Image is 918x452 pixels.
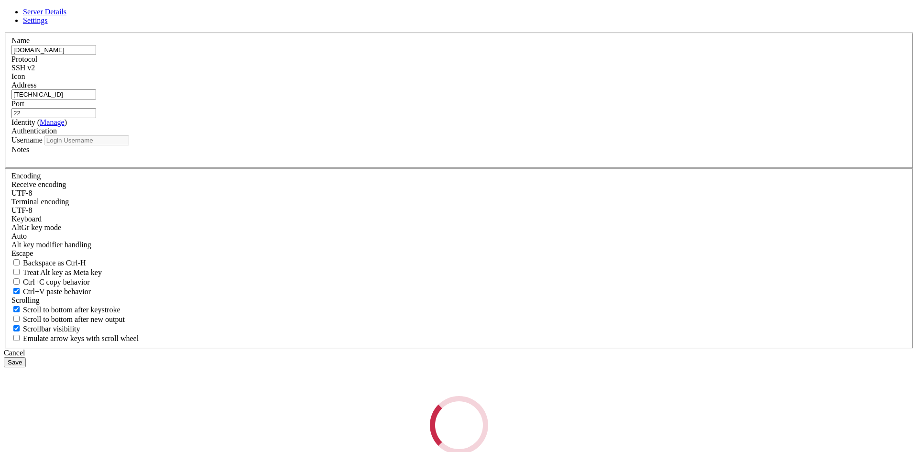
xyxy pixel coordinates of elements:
[23,315,125,323] span: Scroll to bottom after new output
[11,89,96,99] input: Host Name or IP
[11,198,69,206] label: The default terminal encoding. ISO-2022 enables character map translations (like graphics maps). ...
[23,334,139,342] span: Emulate arrow keys with scroll wheel
[13,316,20,322] input: Scroll to bottom after new output
[13,269,20,275] input: Treat Alt key as Meta key
[13,306,20,312] input: Scroll to bottom after keystroke
[11,223,61,232] label: Set the expected encoding for data received from the host. If the encodings do not match, visual ...
[11,127,57,135] label: Authentication
[13,325,20,331] input: Scrollbar visibility
[11,64,907,72] div: SSH v2
[11,315,125,323] label: Scroll to bottom after new output.
[11,118,67,126] label: Identity
[11,172,41,180] label: Encoding
[4,349,914,357] div: Cancel
[13,278,20,285] input: Ctrl+C copy behavior
[23,268,102,276] span: Treat Alt key as Meta key
[11,81,36,89] label: Address
[11,287,91,296] label: Ctrl+V pastes if true, sends ^V to host if false. Ctrl+Shift+V sends ^V to host if true, pastes i...
[23,278,90,286] span: Ctrl+C copy behavior
[11,64,35,72] span: SSH v2
[11,249,907,258] div: Escape
[11,145,29,154] label: Notes
[11,206,907,215] div: UTF-8
[11,334,139,342] label: When using the alternative screen buffer, and DECCKM (Application Cursor Keys) is active, mouse w...
[11,136,43,144] label: Username
[13,288,20,294] input: Ctrl+V paste behavior
[13,259,20,265] input: Backspace as Ctrl-H
[23,16,48,24] a: Settings
[11,45,96,55] input: Server Name
[11,278,90,286] label: Ctrl-C copies if true, send ^C to host if false. Ctrl-Shift-C sends ^C to host if true, copies if...
[11,325,80,333] label: The vertical scrollbar mode.
[13,335,20,341] input: Emulate arrow keys with scroll wheel
[11,189,907,198] div: UTF-8
[40,118,65,126] a: Manage
[23,259,86,267] span: Backspace as Ctrl-H
[11,241,91,249] label: Controls how the Alt key is handled. Escape: Send an ESC prefix. 8-Bit: Add 128 to the typed char...
[11,180,66,188] label: Set the expected encoding for data received from the host. If the encodings do not match, visual ...
[4,357,26,367] button: Save
[11,55,37,63] label: Protocol
[11,306,120,314] label: Whether to scroll to the bottom on any keystroke.
[11,206,33,214] span: UTF-8
[11,215,42,223] label: Keyboard
[11,232,27,240] span: Auto
[11,296,40,304] label: Scrolling
[11,99,24,108] label: Port
[23,8,66,16] a: Server Details
[11,232,907,241] div: Auto
[23,325,80,333] span: Scrollbar visibility
[11,268,102,276] label: Whether the Alt key acts as a Meta key or as a distinct Alt key.
[23,306,120,314] span: Scroll to bottom after keystroke
[44,135,129,145] input: Login Username
[11,108,96,118] input: Port Number
[11,259,86,267] label: If true, the backspace should send BS ('\x08', aka ^H). Otherwise the backspace key should send '...
[11,72,25,80] label: Icon
[11,189,33,197] span: UTF-8
[37,118,67,126] span: ( )
[11,249,33,257] span: Escape
[11,36,30,44] label: Name
[23,287,91,296] span: Ctrl+V paste behavior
